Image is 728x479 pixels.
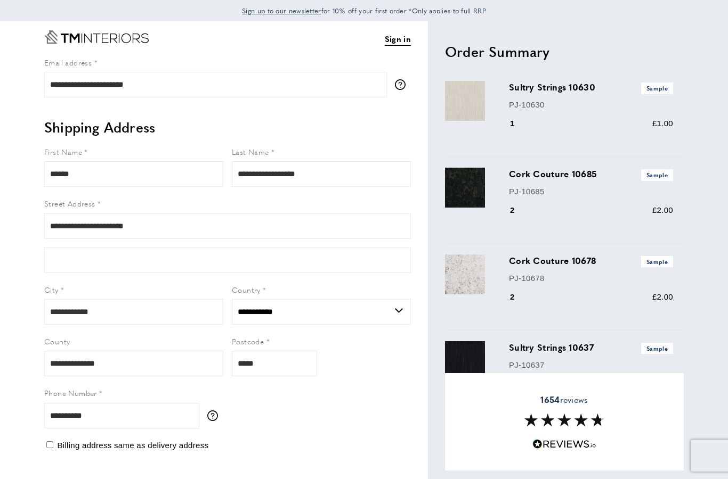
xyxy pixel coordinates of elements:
[445,168,485,208] img: Cork Couture 10685
[232,146,269,157] span: Last Name
[509,359,673,371] p: PJ-10637
[509,185,673,198] p: PJ-10685
[44,284,59,295] span: City
[232,336,264,346] span: Postcode
[540,394,588,404] span: reviews
[44,118,411,137] h2: Shipping Address
[385,32,411,46] a: Sign in
[44,387,97,398] span: Phone Number
[509,291,530,303] div: 2
[652,292,673,301] span: £2.00
[652,119,673,128] span: £1.00
[445,42,684,61] h2: Order Summary
[242,6,321,15] span: Sign up to our newsletter
[524,414,604,426] img: Reviews section
[232,284,261,295] span: Country
[44,336,70,346] span: County
[641,169,673,180] span: Sample
[641,82,673,94] span: Sample
[509,272,673,285] p: PJ-10678
[652,205,673,214] span: £2.00
[509,168,673,180] h3: Cork Couture 10685
[242,6,486,15] span: for 10% off your first order *Only applies to full RRP
[509,81,673,94] h3: Sultry Strings 10630
[44,30,149,44] a: Go to Home page
[540,393,560,405] strong: 1654
[445,341,485,381] img: Sultry Strings 10637
[445,81,485,121] img: Sultry Strings 10630
[641,256,673,267] span: Sample
[44,57,92,68] span: Email address
[509,117,530,130] div: 1
[641,343,673,354] span: Sample
[445,254,485,294] img: Cork Couture 10678
[395,79,411,90] button: More information
[46,441,53,448] input: Billing address same as delivery address
[509,254,673,267] h3: Cork Couture 10678
[509,98,673,111] p: PJ-10630
[207,410,223,421] button: More information
[532,439,596,449] img: Reviews.io 5 stars
[242,5,321,16] a: Sign up to our newsletter
[44,198,95,209] span: Street Address
[509,204,530,217] div: 2
[509,341,673,354] h3: Sultry Strings 10637
[57,441,208,450] span: Billing address same as delivery address
[44,146,82,157] span: First Name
